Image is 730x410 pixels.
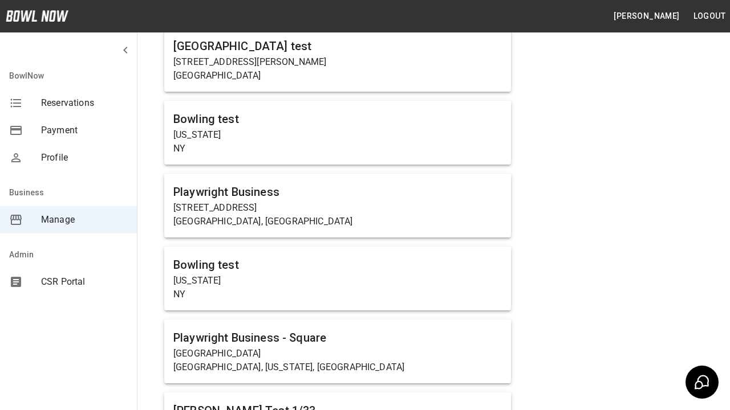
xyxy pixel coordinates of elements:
[173,256,502,274] h6: Bowling test
[41,124,128,137] span: Payment
[41,151,128,165] span: Profile
[173,274,502,288] p: [US_STATE]
[173,360,502,374] p: [GEOGRAPHIC_DATA], [US_STATE], [GEOGRAPHIC_DATA]
[41,96,128,110] span: Reservations
[173,110,502,128] h6: Bowling test
[609,6,684,27] button: [PERSON_NAME]
[173,69,502,83] p: [GEOGRAPHIC_DATA]
[41,213,128,227] span: Manage
[173,128,502,142] p: [US_STATE]
[173,329,502,347] h6: Playwright Business - Square
[173,183,502,201] h6: Playwright Business
[173,37,502,55] h6: [GEOGRAPHIC_DATA] test
[173,55,502,69] p: [STREET_ADDRESS][PERSON_NAME]
[689,6,730,27] button: Logout
[173,288,502,301] p: NY
[6,10,68,22] img: logo
[173,201,502,215] p: [STREET_ADDRESS]
[173,142,502,155] p: NY
[41,275,128,289] span: CSR Portal
[173,215,502,228] p: [GEOGRAPHIC_DATA], [GEOGRAPHIC_DATA]
[173,347,502,360] p: [GEOGRAPHIC_DATA]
